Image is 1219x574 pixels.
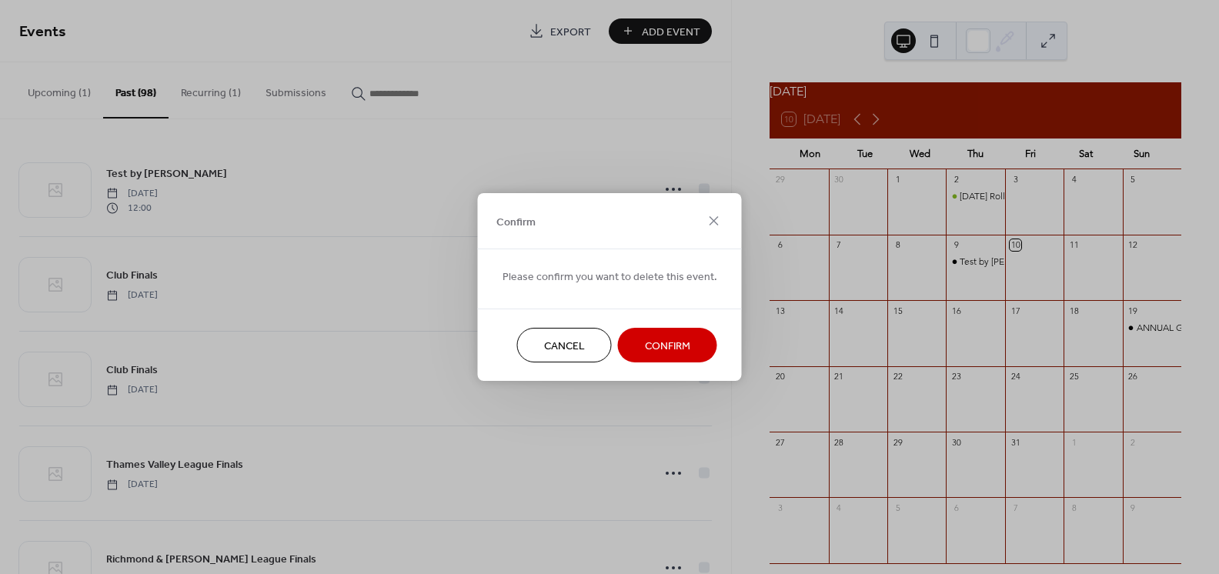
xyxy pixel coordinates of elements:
[517,328,612,362] button: Cancel
[645,339,690,355] span: Confirm
[544,339,585,355] span: Cancel
[503,269,717,285] span: Please confirm you want to delete this event.
[618,328,717,362] button: Confirm
[496,214,536,230] span: Confirm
